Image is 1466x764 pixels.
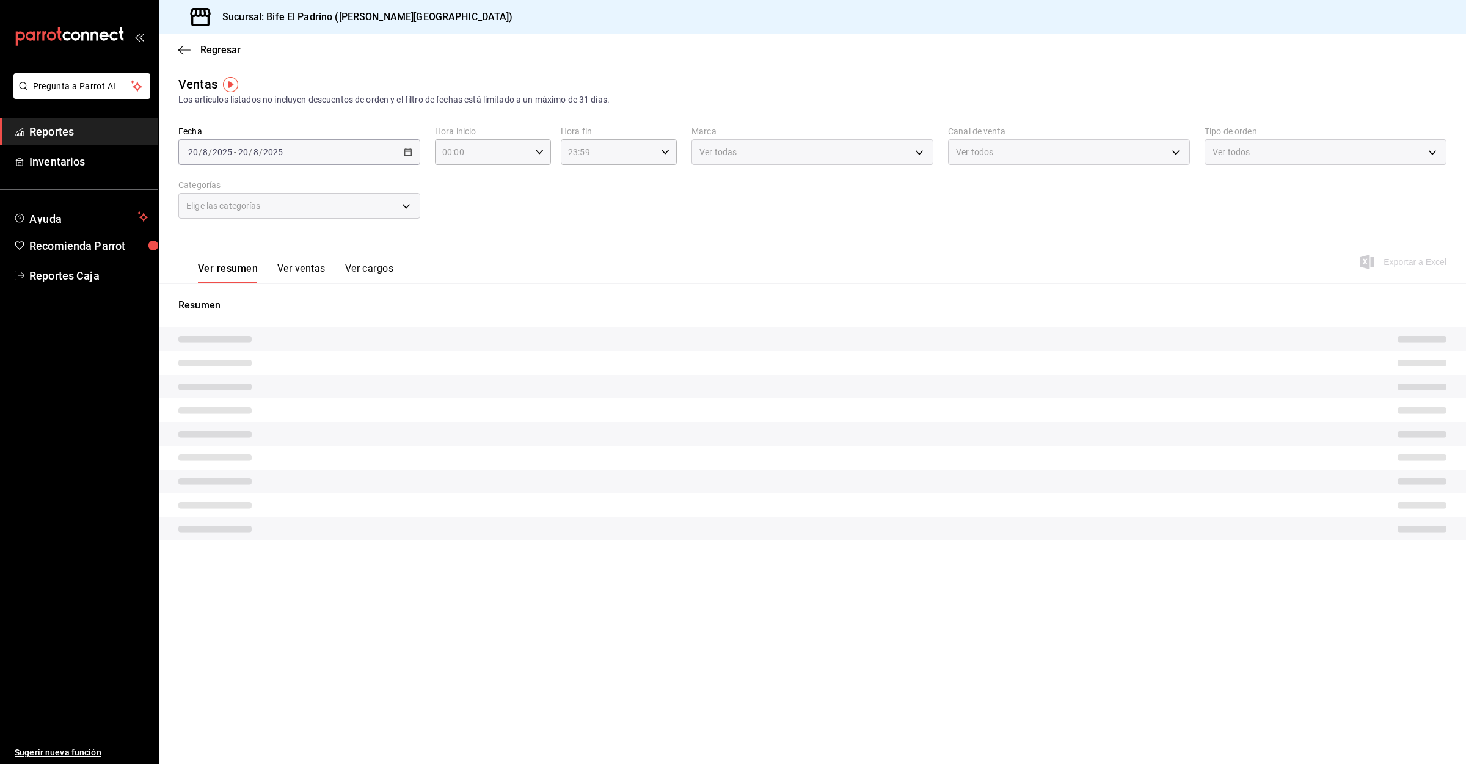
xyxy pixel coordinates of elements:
span: Sugerir nueva función [15,746,148,759]
label: Marca [691,127,933,136]
label: Fecha [178,127,420,136]
input: -- [202,147,208,157]
span: Elige las categorías [186,200,261,212]
input: ---- [263,147,283,157]
span: Reportes Caja [29,267,148,284]
button: open_drawer_menu [134,32,144,42]
span: Inventarios [29,153,148,170]
span: Ver todas [699,146,737,158]
button: Ver cargos [345,263,394,283]
img: Tooltip marker [223,77,238,92]
span: Pregunta a Parrot AI [33,80,131,93]
button: Ver resumen [198,263,258,283]
span: Regresar [200,44,241,56]
h3: Sucursal: Bife El Padrino ([PERSON_NAME][GEOGRAPHIC_DATA]) [213,10,513,24]
input: ---- [212,147,233,157]
span: Reportes [29,123,148,140]
span: / [208,147,212,157]
span: Ayuda [29,209,133,224]
label: Tipo de orden [1205,127,1446,136]
span: Recomienda Parrot [29,238,148,254]
input: -- [188,147,199,157]
span: / [259,147,263,157]
span: / [249,147,252,157]
span: Ver todos [956,146,993,158]
label: Hora inicio [435,127,551,136]
a: Pregunta a Parrot AI [9,89,150,101]
span: / [199,147,202,157]
label: Categorías [178,181,420,189]
input: -- [238,147,249,157]
button: Ver ventas [277,263,326,283]
span: - [234,147,236,157]
label: Hora fin [561,127,677,136]
input: -- [253,147,259,157]
div: Ventas [178,75,217,93]
p: Resumen [178,298,1446,313]
button: Regresar [178,44,241,56]
span: Ver todos [1213,146,1250,158]
div: Los artículos listados no incluyen descuentos de orden y el filtro de fechas está limitado a un m... [178,93,1446,106]
label: Canal de venta [948,127,1190,136]
div: navigation tabs [198,263,393,283]
button: Pregunta a Parrot AI [13,73,150,99]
